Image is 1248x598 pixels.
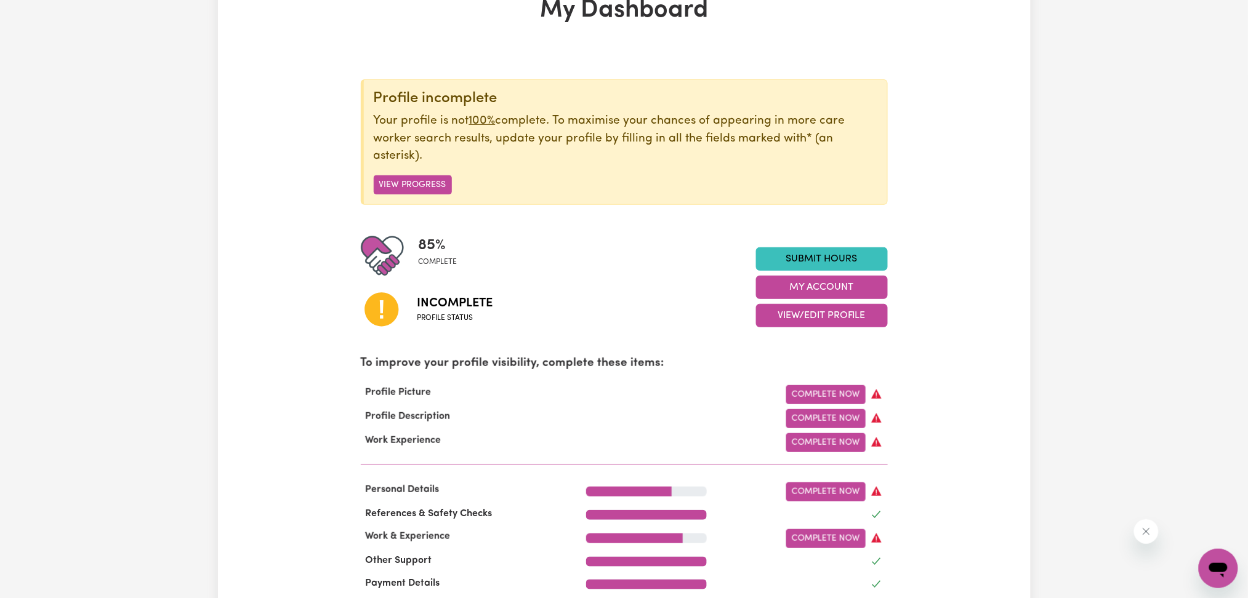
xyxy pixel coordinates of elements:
[361,485,445,495] span: Personal Details
[786,482,866,501] a: Complete Now
[374,113,877,165] p: Your profile is not complete. To maximise your chances of appearing in more care worker search re...
[786,529,866,548] a: Complete Now
[361,578,445,588] span: Payment Details
[1134,519,1159,544] iframe: Close message
[786,433,866,452] a: Complete Now
[419,257,457,268] span: complete
[374,90,877,108] div: Profile incomplete
[417,294,493,313] span: Incomplete
[786,385,866,404] a: Complete Now
[374,175,452,194] button: View Progress
[786,409,866,428] a: Complete Now
[361,532,456,541] span: Work & Experience
[7,9,74,18] span: Need any help?
[756,247,888,271] a: Submit Hours
[361,436,446,445] span: Work Experience
[361,509,497,519] span: References & Safety Checks
[756,304,888,327] button: View/Edit Profile
[417,313,493,324] span: Profile status
[419,234,457,257] span: 85 %
[756,276,888,299] button: My Account
[469,115,496,127] u: 100%
[361,388,437,397] span: Profile Picture
[1199,549,1238,588] iframe: Button to launch messaging window
[361,355,888,373] p: To improve your profile visibility, complete these items:
[361,412,456,421] span: Profile Description
[419,234,467,277] div: Profile completeness: 85%
[361,556,437,565] span: Other Support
